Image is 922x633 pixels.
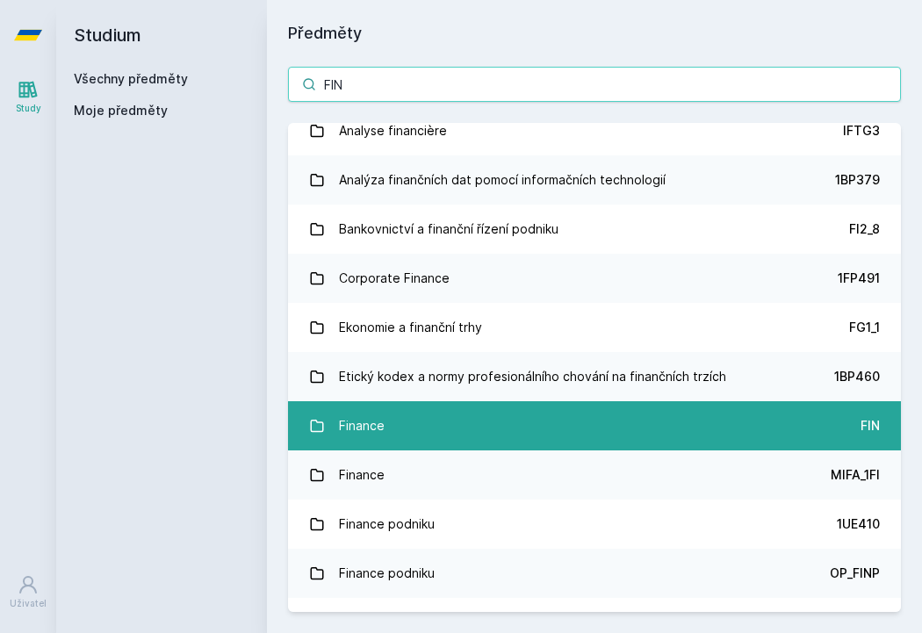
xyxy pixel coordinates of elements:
[835,171,880,189] div: 1BP379
[849,319,880,336] div: FG1_1
[339,113,447,148] div: Analyse financière
[10,597,47,610] div: Uživatel
[288,500,901,549] a: Finance podniku 1UE410
[4,70,53,124] a: Study
[74,102,168,119] span: Moje předměty
[288,549,901,598] a: Finance podniku OP_FINP
[339,408,385,443] div: Finance
[339,556,435,591] div: Finance podniku
[288,21,901,46] h1: Předměty
[339,261,450,296] div: Corporate Finance
[288,450,901,500] a: Finance MIFA_1FI
[339,310,482,345] div: Ekonomie a finanční trhy
[861,417,880,435] div: FIN
[830,565,880,582] div: OP_FINP
[288,205,901,254] a: Bankovnictví a finanční řízení podniku FI2_8
[843,122,880,140] div: IFTG3
[339,457,385,493] div: Finance
[339,162,666,198] div: Analýza finančních dat pomocí informačních technologií
[16,102,41,115] div: Study
[339,359,726,394] div: Etický kodex a normy profesionálního chování na finančních trzích
[74,71,188,86] a: Všechny předměty
[339,212,558,247] div: Bankovnictví a finanční řízení podniku
[288,352,901,401] a: Etický kodex a normy profesionálního chování na finančních trzích 1BP460
[288,67,901,102] input: Název nebo ident předmětu…
[838,270,880,287] div: 1FP491
[288,155,901,205] a: Analýza finančních dat pomocí informačních technologií 1BP379
[849,220,880,238] div: FI2_8
[831,466,880,484] div: MIFA_1FI
[834,368,880,385] div: 1BP460
[837,515,880,533] div: 1UE410
[288,254,901,303] a: Corporate Finance 1FP491
[4,565,53,619] a: Uživatel
[288,303,901,352] a: Ekonomie a finanční trhy FG1_1
[288,106,901,155] a: Analyse financière IFTG3
[339,507,435,542] div: Finance podniku
[288,401,901,450] a: Finance FIN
